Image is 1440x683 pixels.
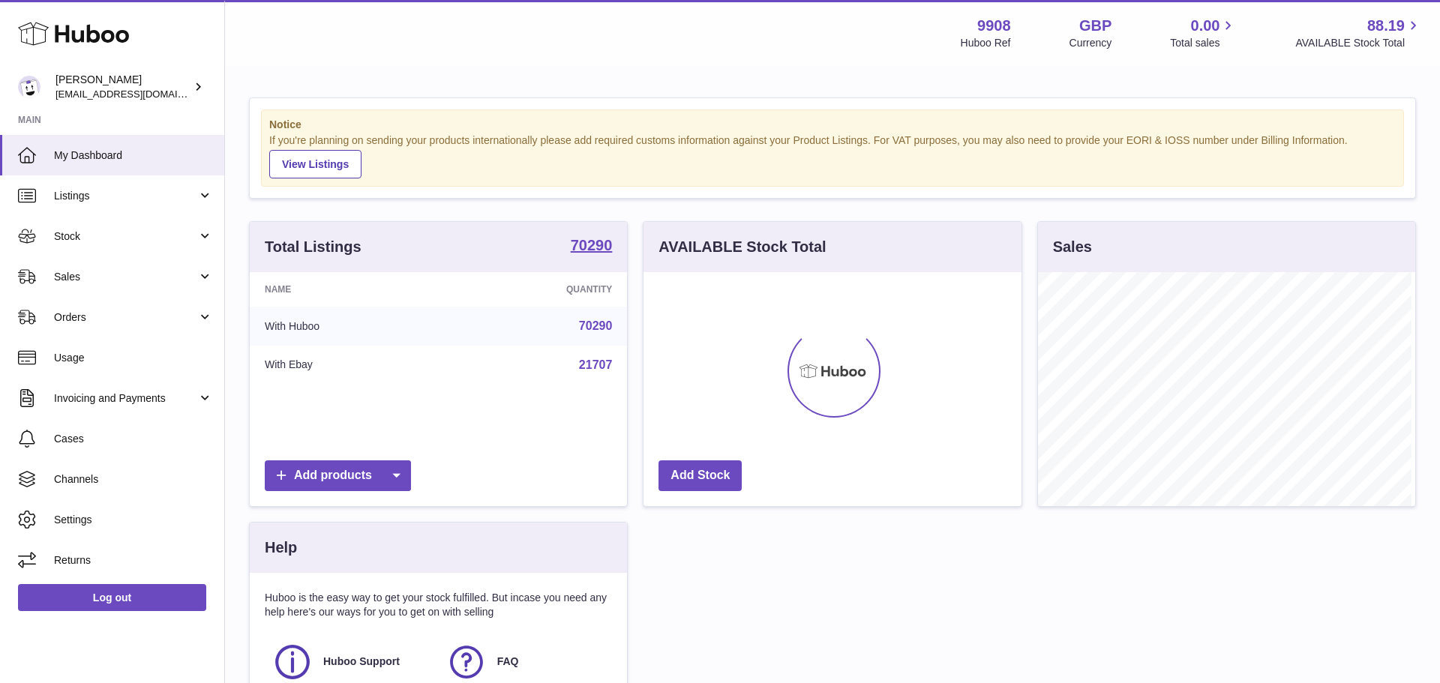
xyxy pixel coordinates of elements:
span: Usage [54,351,213,365]
a: Log out [18,584,206,611]
span: 0.00 [1191,16,1220,36]
span: FAQ [497,655,519,669]
div: Huboo Ref [961,36,1011,50]
span: Sales [54,270,197,284]
div: If you're planning on sending your products internationally please add required customs informati... [269,133,1396,178]
img: internalAdmin-9908@internal.huboo.com [18,76,40,98]
span: 88.19 [1367,16,1405,36]
span: Orders [54,310,197,325]
h3: Help [265,538,297,558]
a: 88.19 AVAILABLE Stock Total [1295,16,1422,50]
span: Invoicing and Payments [54,391,197,406]
span: Returns [54,553,213,568]
span: Stock [54,229,197,244]
strong: 70290 [571,238,613,253]
a: 70290 [571,238,613,256]
div: [PERSON_NAME] [55,73,190,101]
strong: 9908 [977,16,1011,36]
a: 70290 [579,319,613,332]
span: Huboo Support [323,655,400,669]
h3: Total Listings [265,237,361,257]
a: 21707 [579,358,613,371]
a: 0.00 Total sales [1170,16,1237,50]
h3: AVAILABLE Stock Total [658,237,826,257]
span: Settings [54,513,213,527]
span: Total sales [1170,36,1237,50]
span: My Dashboard [54,148,213,163]
th: Name [250,272,449,307]
a: Add Stock [658,460,742,491]
a: View Listings [269,150,361,178]
a: Add products [265,460,411,491]
span: Channels [54,472,213,487]
a: Huboo Support [272,642,431,682]
span: Listings [54,189,197,203]
span: Cases [54,432,213,446]
td: With Huboo [250,307,449,346]
strong: Notice [269,118,1396,132]
a: FAQ [446,642,605,682]
div: Currency [1069,36,1112,50]
span: [EMAIL_ADDRESS][DOMAIN_NAME] [55,88,220,100]
span: AVAILABLE Stock Total [1295,36,1422,50]
td: With Ebay [250,346,449,385]
h3: Sales [1053,237,1092,257]
th: Quantity [449,272,628,307]
strong: GBP [1079,16,1111,36]
p: Huboo is the easy way to get your stock fulfilled. But incase you need any help here's our ways f... [265,591,612,619]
